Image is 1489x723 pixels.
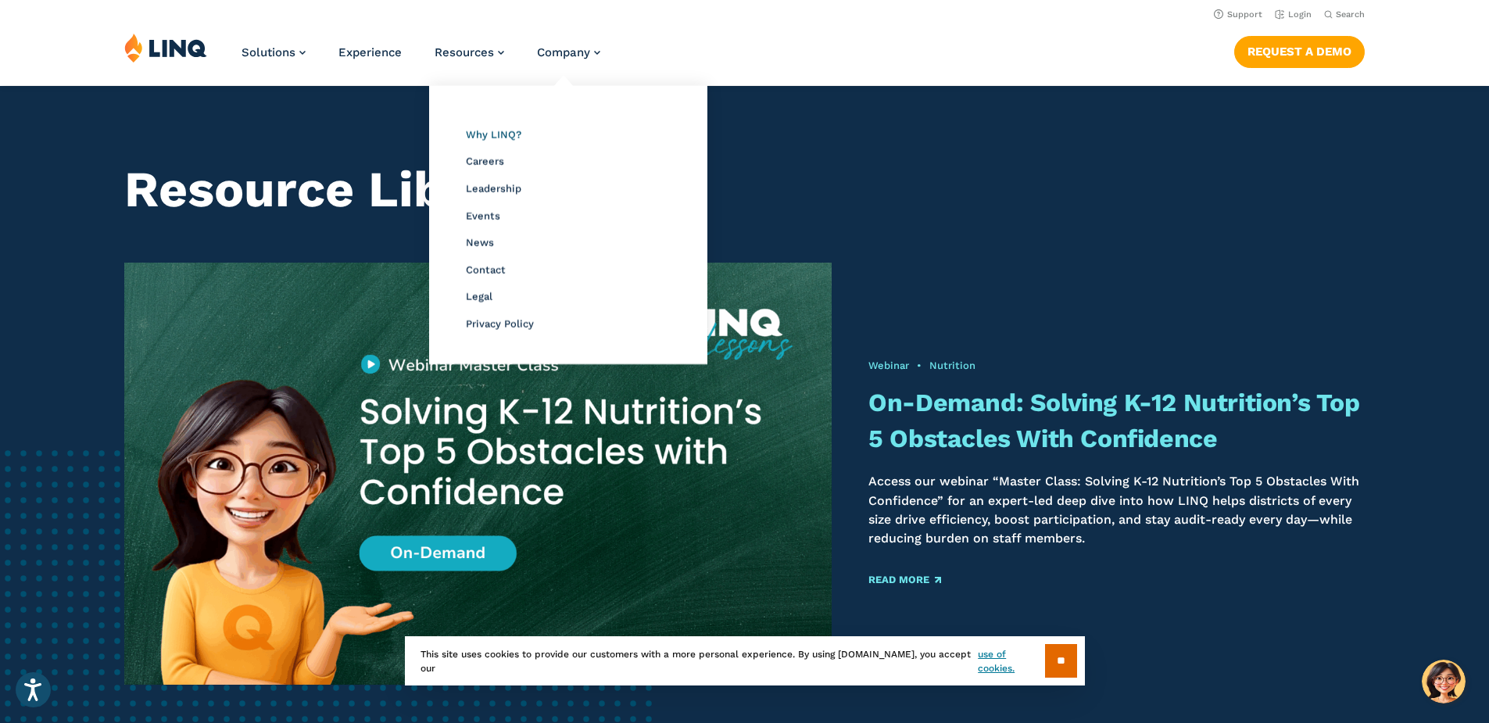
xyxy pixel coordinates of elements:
[338,45,402,59] a: Experience
[242,45,295,59] span: Solutions
[124,33,207,63] img: LINQ | K‑12 Software
[435,45,504,59] a: Resources
[405,636,1085,685] div: This site uses cookies to provide our customers with a more personal experience. By using [DOMAIN...
[1336,9,1365,20] span: Search
[466,183,521,195] a: Leadership
[466,156,504,167] a: Careers
[242,45,306,59] a: Solutions
[1275,9,1312,20] a: Login
[435,45,494,59] span: Resources
[466,264,506,276] a: Contact
[929,360,975,371] a: Nutrition
[466,129,521,141] a: Why LINQ?
[1234,36,1365,67] a: Request a Demo
[466,291,492,302] a: Legal
[868,359,1365,373] div: •
[537,45,590,59] span: Company
[868,574,941,585] a: Read More
[868,360,909,371] a: Webinar
[242,33,600,84] nav: Primary Navigation
[537,45,600,59] a: Company
[466,210,500,222] a: Events
[1214,9,1262,20] a: Support
[1234,33,1365,67] nav: Button Navigation
[466,318,534,330] a: Privacy Policy
[124,161,1365,219] h1: Resource Library
[978,647,1044,675] a: use of cookies.
[1422,660,1466,703] button: Hello, have a question? Let’s chat.
[868,472,1365,548] p: Access our webinar “Master Class: Solving K-12 Nutrition’s Top 5 Obstacles With Confidence” for a...
[1324,9,1365,20] button: Open Search Bar
[868,388,1359,453] a: On-Demand: Solving K-12 Nutrition’s Top 5 Obstacles With Confidence
[466,237,494,249] a: News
